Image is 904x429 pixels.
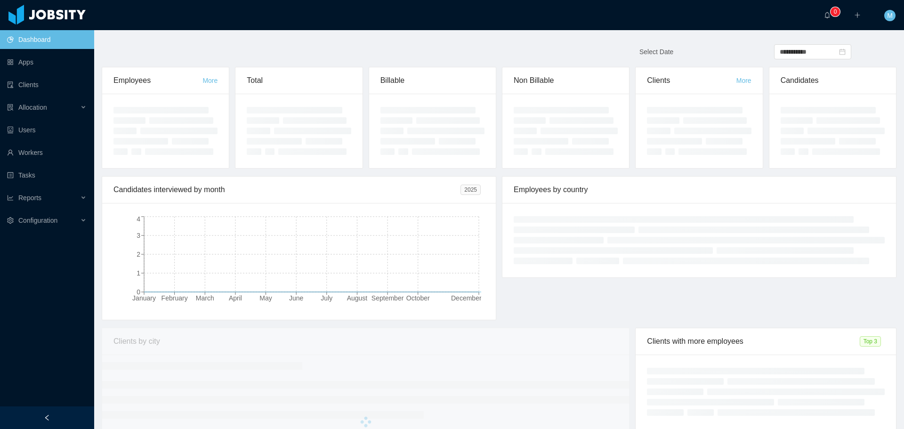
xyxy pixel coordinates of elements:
tspan: March [196,294,214,302]
tspan: January [132,294,156,302]
div: Billable [380,67,484,94]
tspan: 3 [137,232,140,239]
tspan: 2 [137,251,140,258]
div: Clients with more employees [647,328,859,355]
i: icon: line-chart [7,194,14,201]
span: Configuration [18,217,57,224]
span: 2025 [460,185,481,195]
i: icon: bell [824,12,831,18]
a: icon: robotUsers [7,121,87,139]
div: Candidates interviewed by month [113,177,460,203]
i: icon: calendar [839,49,846,55]
span: Select Date [639,48,673,56]
a: icon: appstoreApps [7,53,87,72]
a: More [736,77,751,84]
span: M [887,10,893,21]
sup: 0 [831,7,840,16]
div: Employees [113,67,202,94]
tspan: December [451,294,482,302]
div: Employees by country [514,177,885,203]
tspan: August [347,294,368,302]
i: icon: solution [7,104,14,111]
tspan: 1 [137,269,140,277]
div: Clients [647,67,736,94]
div: Non Billable [514,67,618,94]
i: icon: setting [7,217,14,224]
span: Top 3 [860,336,881,347]
tspan: May [259,294,272,302]
a: icon: profileTasks [7,166,87,185]
tspan: September [371,294,404,302]
a: icon: auditClients [7,75,87,94]
tspan: February [161,294,188,302]
tspan: April [229,294,242,302]
div: Candidates [781,67,885,94]
tspan: October [406,294,430,302]
i: icon: plus [854,12,861,18]
div: Total [247,67,351,94]
tspan: June [289,294,304,302]
tspan: 4 [137,215,140,223]
tspan: July [321,294,332,302]
tspan: 0 [137,288,140,296]
span: Reports [18,194,41,202]
a: icon: pie-chartDashboard [7,30,87,49]
a: More [202,77,218,84]
a: icon: userWorkers [7,143,87,162]
span: Allocation [18,104,47,111]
